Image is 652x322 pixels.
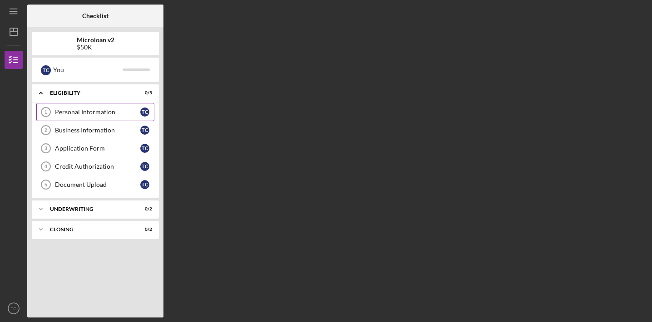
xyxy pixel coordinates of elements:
[136,227,152,232] div: 0 / 2
[77,36,114,44] b: Microloan v2
[140,180,149,189] div: T C
[44,182,47,187] tspan: 5
[55,127,140,134] div: Business Information
[53,62,123,78] div: You
[140,144,149,153] div: T C
[82,12,109,20] b: Checklist
[140,107,149,117] div: T C
[5,299,23,317] button: TC
[36,157,154,176] a: 4Credit AuthorizationTC
[140,126,149,135] div: T C
[55,163,140,170] div: Credit Authorization
[140,162,149,171] div: T C
[50,206,129,212] div: Underwriting
[36,139,154,157] a: 3Application FormTC
[11,306,17,311] text: TC
[55,181,140,188] div: Document Upload
[44,146,47,151] tspan: 3
[36,121,154,139] a: 2Business InformationTC
[77,44,114,51] div: $50K
[41,65,51,75] div: T C
[44,127,47,133] tspan: 2
[55,108,140,116] div: Personal Information
[136,206,152,212] div: 0 / 2
[44,164,48,169] tspan: 4
[36,176,154,194] a: 5Document UploadTC
[50,90,129,96] div: Eligibility
[55,145,140,152] div: Application Form
[50,227,129,232] div: Closing
[44,109,47,115] tspan: 1
[136,90,152,96] div: 0 / 5
[36,103,154,121] a: 1Personal InformationTC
